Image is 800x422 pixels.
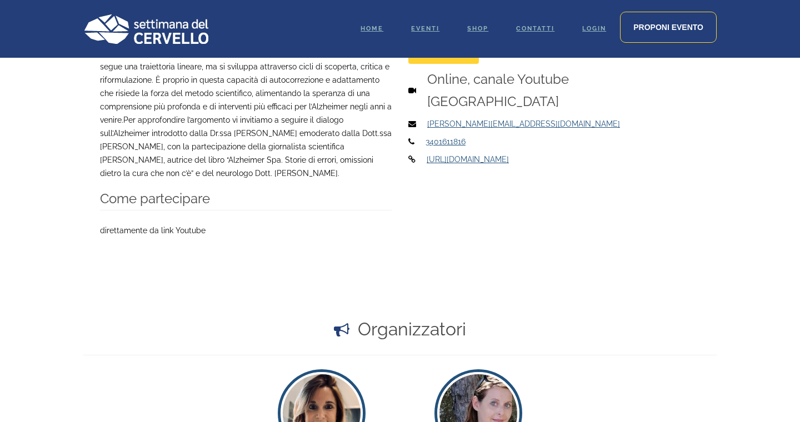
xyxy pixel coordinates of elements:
[620,12,717,43] a: Proponi evento
[427,68,697,113] h5: Online, canale Youtube [GEOGRAPHIC_DATA]
[100,188,392,210] h5: Come partecipare
[361,25,383,32] span: Home
[83,14,208,44] img: Logo
[516,25,554,32] span: Contatti
[427,155,509,164] a: [URL][DOMAIN_NAME]
[100,115,343,138] span: Per approfondire l’argomento vi invitiamo a seguire il dialogo sull’Alzheimer introdotto dalla Dr...
[100,224,392,237] p: direttamente da link Youtube
[426,137,466,146] a: 3401611816
[467,25,488,32] span: Shop
[411,25,439,32] span: Eventi
[582,25,606,32] span: Login
[633,23,703,32] span: Proponi evento
[427,119,620,128] a: [PERSON_NAME][EMAIL_ADDRESS][DOMAIN_NAME]
[358,316,466,343] h4: Organizzatori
